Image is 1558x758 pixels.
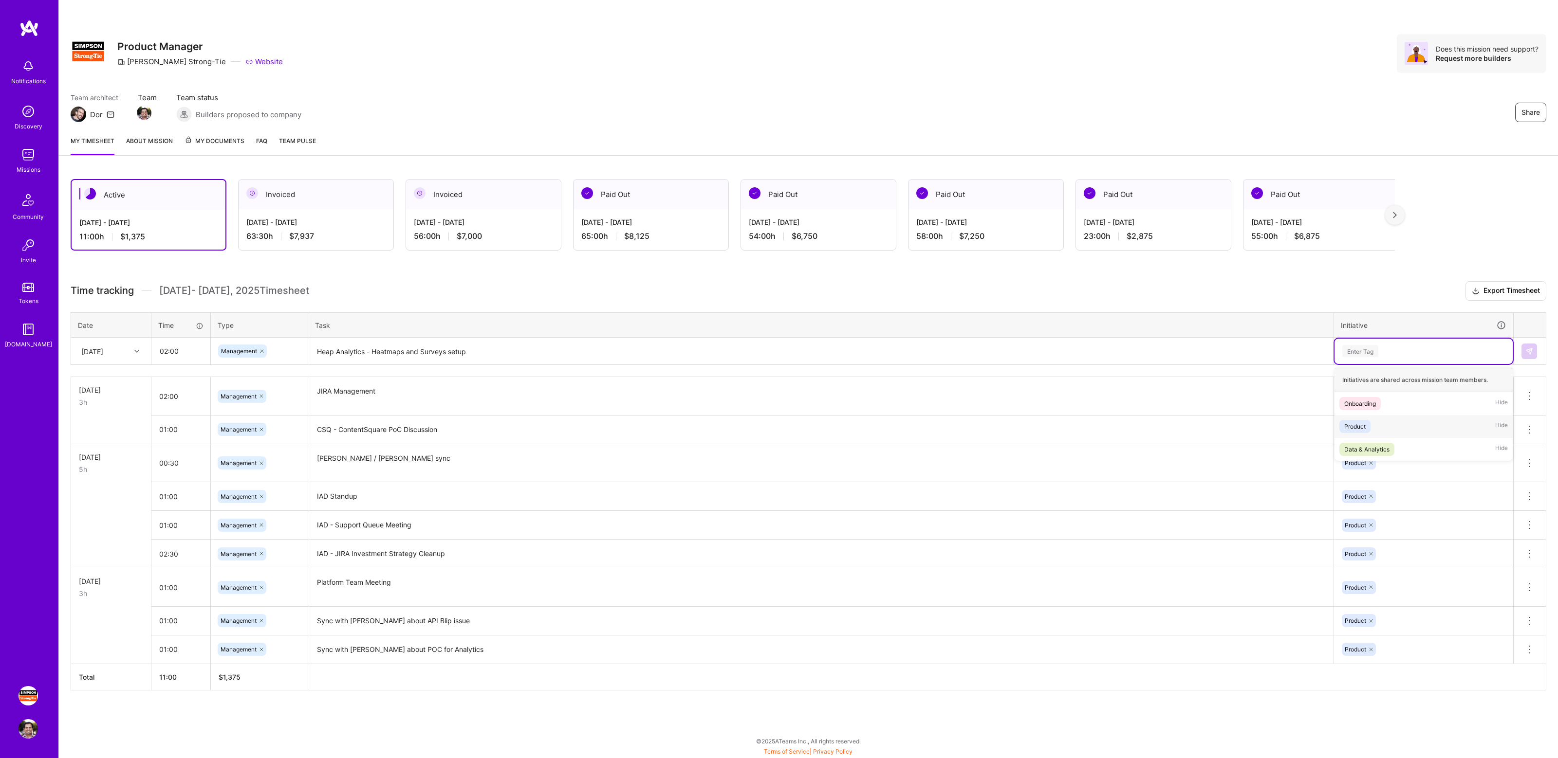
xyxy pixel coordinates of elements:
span: Management [221,393,257,400]
th: Type [211,312,308,338]
input: HH:MM [151,484,210,509]
span: Management [221,550,257,558]
span: Share [1521,108,1540,117]
div: [DATE] [79,576,143,586]
input: HH:MM [151,383,210,409]
img: Paid Out [916,187,928,199]
div: Tokens [19,296,38,306]
button: Export Timesheet [1465,281,1546,301]
div: [DATE] - [DATE] [916,217,1056,227]
div: Data & Analytics [1344,444,1390,454]
div: [DATE] - [DATE] [1084,217,1223,227]
span: Product [1345,646,1366,653]
div: 55:00 h [1251,231,1391,241]
span: $7,937 [289,231,314,241]
textarea: IAD Standup [309,483,1333,510]
input: HH:MM [151,512,210,538]
img: Paid Out [1251,187,1263,199]
div: [DATE] - [DATE] [1251,217,1391,227]
img: Builders proposed to company [176,107,192,122]
img: Paid Out [1084,187,1095,199]
i: icon Download [1472,286,1480,296]
div: Paid Out [741,180,896,209]
span: Management [221,522,257,529]
img: Avatar [1405,42,1428,65]
a: Website [245,56,283,67]
span: $6,875 [1294,231,1320,241]
img: User Avatar [19,719,38,739]
img: discovery [19,102,38,121]
i: icon CompanyGray [117,58,125,66]
img: Team Member Avatar [137,106,151,120]
img: Invoiced [414,187,426,199]
span: $7,000 [457,231,482,241]
span: $6,750 [792,231,817,241]
div: Does this mission need support? [1436,44,1539,54]
div: Enter Tag [1342,343,1378,359]
div: Invoiced [406,180,561,209]
input: HH:MM [151,575,210,600]
div: [DATE] - [DATE] [79,217,218,228]
img: Simpson Strong-Tie: Product Manager [19,686,38,705]
img: Community [17,188,40,212]
img: Submit [1525,347,1533,355]
textarea: Sync with [PERSON_NAME] about API Blip issue [309,608,1333,634]
img: Invoiced [246,187,258,199]
div: Onboarding [1344,398,1376,409]
div: 56:00 h [414,231,553,241]
input: HH:MM [151,450,210,476]
img: teamwork [19,145,38,164]
div: [DATE] [79,385,143,395]
span: Time tracking [71,285,134,297]
div: Initiative [1341,320,1506,331]
span: Management [221,459,257,467]
span: Product [1345,584,1366,591]
i: icon Chevron [134,349,139,354]
th: Total [71,664,151,690]
div: [DATE] - [DATE] [246,217,386,227]
a: My timesheet [71,136,114,155]
span: Team status [176,92,301,103]
div: Paid Out [1076,180,1231,209]
input: HH:MM [151,608,210,633]
div: [PERSON_NAME] Strong-Tie [117,56,226,67]
a: Privacy Policy [813,748,853,755]
textarea: IAD - JIRA Investment Strategy Cleanup [309,541,1333,567]
div: [DATE] - [DATE] [749,217,888,227]
div: © 2025 ATeams Inc., All rights reserved. [58,729,1558,753]
span: Management [221,493,257,500]
textarea: CSQ - ContentSquare PoC Discussion [309,416,1333,443]
span: [DATE] - [DATE] , 2025 Timesheet [159,285,309,297]
div: [DATE] - [DATE] [581,217,721,227]
span: Management [221,584,257,591]
a: User Avatar [16,719,40,739]
i: icon Mail [107,110,114,118]
a: My Documents [185,136,244,155]
span: Hide [1495,397,1508,410]
div: Paid Out [1243,180,1398,209]
span: Product [1345,459,1366,467]
img: Paid Out [749,187,760,199]
textarea: [PERSON_NAME] / [PERSON_NAME] sync [309,445,1333,482]
img: Company Logo [71,34,106,69]
input: HH:MM [152,338,210,364]
div: [DATE] - [DATE] [414,217,553,227]
textarea: Sync with [PERSON_NAME] about POC for Analytics [309,636,1333,663]
a: Simpson Strong-Tie: Product Manager [16,686,40,705]
div: Community [13,212,44,222]
div: 63:30 h [246,231,386,241]
span: Team Pulse [279,137,316,144]
div: Discovery [15,121,42,131]
img: tokens [22,283,34,292]
img: Team Architect [71,107,86,122]
span: $8,125 [624,231,649,241]
div: Time [158,320,204,330]
span: $2,875 [1127,231,1153,241]
span: Builders proposed to company [196,109,301,120]
span: Product [1345,617,1366,624]
img: Active [84,188,96,199]
div: Dor [90,109,103,120]
div: Missions [17,164,40,175]
div: 58:00 h [916,231,1056,241]
span: Product [1345,550,1366,558]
